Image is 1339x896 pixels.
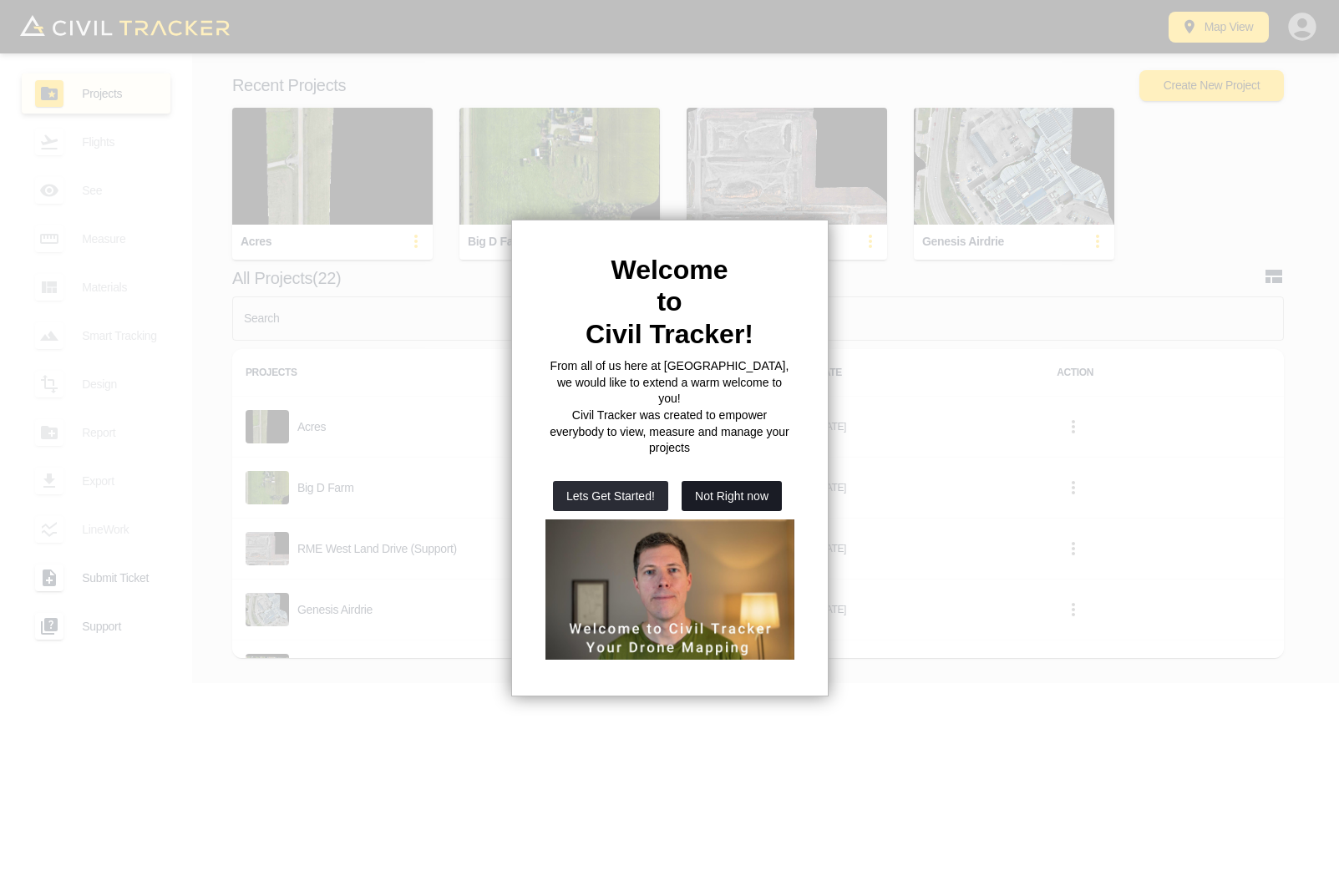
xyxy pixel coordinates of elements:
h2: to [545,286,794,317]
p: Civil Tracker was created to empower everybody to view, measure and manage your projects [545,408,794,457]
p: From all of us here at [GEOGRAPHIC_DATA], we would like to extend a warm welcome to you! [545,358,794,408]
button: Not Right now [682,481,782,511]
iframe: Welcome to Civil Tracker [545,519,794,660]
h2: Welcome [545,254,794,286]
button: Lets Get Started! [553,481,668,511]
h2: Civil Tracker! [545,318,794,350]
